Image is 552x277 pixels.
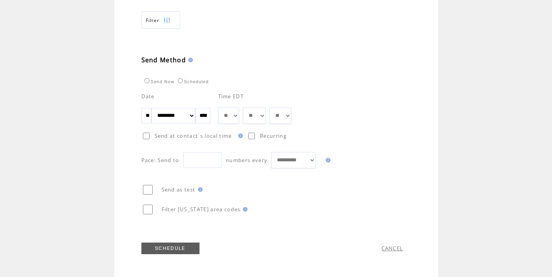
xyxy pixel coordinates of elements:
input: Scheduled [178,78,183,83]
img: help.gif [241,207,248,212]
span: Pace: Send to [141,157,179,164]
span: Filter [US_STATE] area codes [162,206,241,213]
a: SCHEDULE [141,243,199,254]
span: Time EDT [218,93,244,100]
span: Show filters [146,17,160,24]
span: Send at contact`s local time [155,132,232,139]
img: help.gif [186,58,193,62]
span: Send as test [162,186,196,193]
span: Recurring [260,132,287,139]
a: CANCEL [382,245,403,252]
label: Scheduled [176,79,209,84]
a: Filter [141,11,180,29]
img: help.gif [196,187,203,192]
label: Send Now [143,79,174,84]
span: Send Method [141,56,186,64]
img: help.gif [236,133,243,138]
img: filters.png [163,12,170,29]
span: numbers every [226,157,267,164]
input: Send Now [144,78,150,83]
img: help.gif [323,158,330,162]
span: Date [141,93,155,100]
